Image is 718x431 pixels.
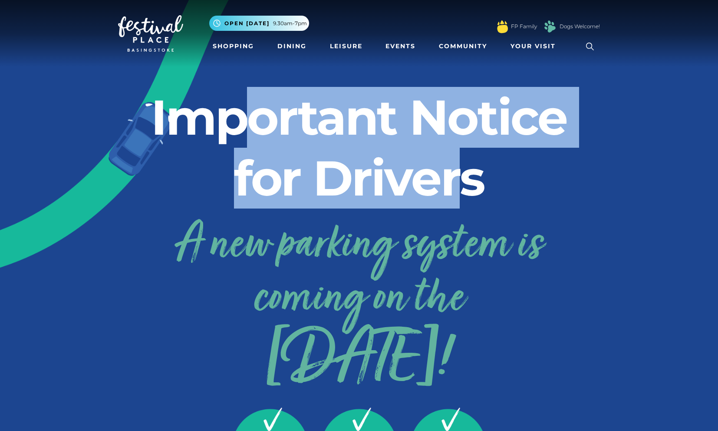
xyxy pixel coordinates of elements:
[382,38,419,54] a: Events
[118,212,600,386] a: A new parking system is coming on the[DATE]!
[511,23,537,30] a: FP Family
[507,38,563,54] a: Your Visit
[274,38,310,54] a: Dining
[435,38,491,54] a: Community
[511,42,556,51] span: Your Visit
[326,38,366,54] a: Leisure
[209,16,309,31] button: Open [DATE] 9.30am-7pm
[273,20,307,27] span: 9.30am-7pm
[118,87,600,209] h2: Important Notice for Drivers
[209,38,257,54] a: Shopping
[118,338,600,386] span: [DATE]!
[224,20,270,27] span: Open [DATE]
[560,23,600,30] a: Dogs Welcome!
[118,15,183,52] img: Festival Place Logo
